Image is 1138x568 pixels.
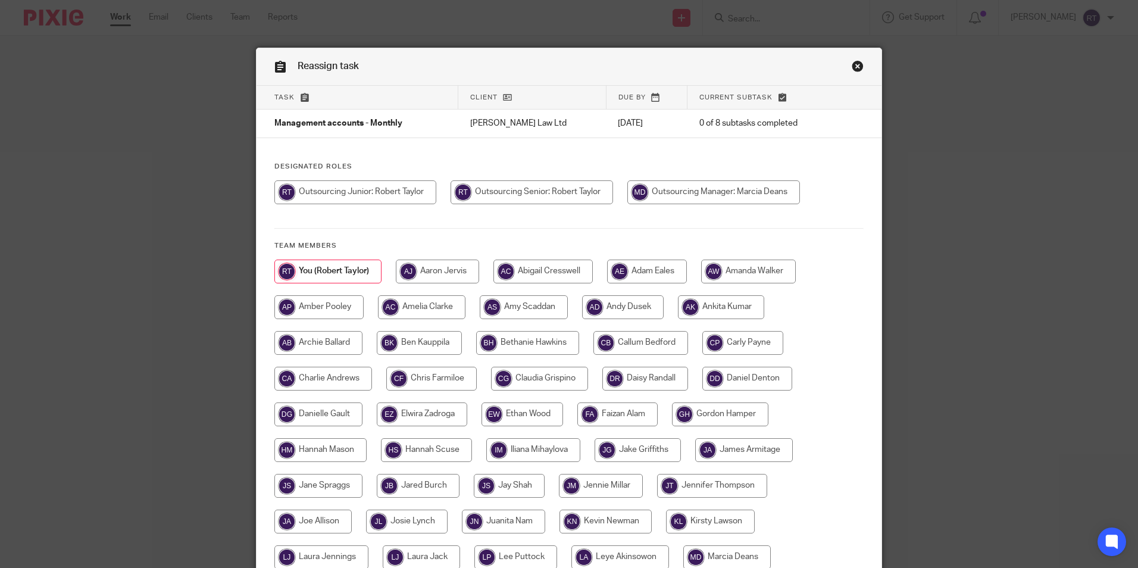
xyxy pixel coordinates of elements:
[699,94,773,101] span: Current subtask
[852,60,864,76] a: Close this dialog window
[274,241,864,251] h4: Team members
[618,117,676,129] p: [DATE]
[687,110,837,138] td: 0 of 8 subtasks completed
[274,94,295,101] span: Task
[470,94,498,101] span: Client
[298,61,359,71] span: Reassign task
[618,94,646,101] span: Due by
[274,162,864,171] h4: Designated Roles
[274,120,402,128] span: Management accounts - Monthly
[470,117,595,129] p: [PERSON_NAME] Law Ltd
